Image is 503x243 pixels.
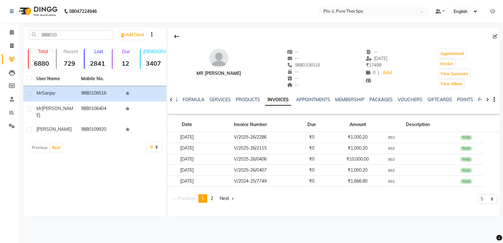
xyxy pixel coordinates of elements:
[31,49,55,54] p: Total
[439,49,466,58] button: Appointment
[294,176,329,187] td: ₹0
[294,118,329,132] th: Due
[113,59,139,67] strong: 12
[183,97,204,102] a: FORMULA
[439,69,470,78] button: View Summary
[236,97,260,102] a: PRODUCTS
[335,97,364,102] a: MEMBERSHIP
[114,49,139,54] p: Due
[386,118,449,132] th: Description
[168,165,207,176] td: [DATE]
[168,154,207,165] td: [DATE]
[77,86,122,102] td: 9880106516
[287,82,299,88] span: --
[168,132,207,143] td: [DATE]
[170,30,183,42] div: Back to Client
[119,30,146,39] a: Add Client
[388,157,395,162] small: 802
[369,97,393,102] a: PACKAGES
[460,157,472,162] div: PAID
[217,194,237,203] a: Next
[296,97,330,102] a: APPOINTMENTS
[294,132,329,143] td: ₹0
[366,49,378,55] span: --
[287,49,299,55] span: --
[287,69,299,75] span: --
[460,146,472,151] div: PAID
[329,143,386,154] td: ₹1,000.20
[206,132,294,143] td: V/2025-26/2286
[294,143,329,154] td: ₹0
[36,106,42,111] span: Mr
[460,179,472,184] div: PAID
[329,132,386,143] td: ₹1,000.20
[206,118,294,132] th: Invoice Number
[206,143,294,154] td: V/2025-26/2115
[202,196,204,201] span: 1
[478,97,494,102] a: FORMS
[36,106,73,118] span: [PERSON_NAME]
[36,90,42,96] span: Mr
[366,70,375,75] span: 0
[388,168,395,173] small: 802
[388,135,395,140] small: 802
[329,118,386,132] th: Amount
[294,165,329,176] td: ₹0
[287,56,299,61] span: --
[287,62,320,68] span: 9880106516
[168,176,207,187] td: [DATE]
[77,72,122,86] th: Mobile No.
[87,49,111,54] p: Lost
[287,75,299,81] span: --
[460,135,472,140] div: PAID
[206,176,294,187] td: V/2024-25/7749
[211,196,213,201] span: 2
[170,194,237,203] nav: Pagination
[209,97,231,102] a: SERVICES
[398,97,423,102] a: VOUCHERS
[388,179,395,184] small: 802
[33,72,77,86] th: User Name
[196,70,241,77] div: Mr [PERSON_NAME]
[329,176,386,187] td: ₹1,666.80
[29,30,113,40] input: Search by Name/Mobile/Email/Code
[141,59,167,67] strong: 3407
[16,3,59,20] img: logo
[329,154,386,165] td: ₹10,000.00
[382,69,393,77] a: Add
[59,49,83,54] p: Recent
[206,154,294,165] td: V/2025-26/0406
[439,80,464,88] button: View Album
[143,49,167,54] p: [DEMOGRAPHIC_DATA]
[366,62,369,68] span: ₹
[460,168,472,173] div: PAID
[178,196,195,201] span: Previous
[50,143,62,152] button: Next
[168,118,207,132] th: Date
[85,59,111,67] strong: 2841
[57,59,83,67] strong: 729
[42,90,55,96] span: Sanjay
[366,56,388,61] span: [DATE]
[29,59,55,67] strong: 6880
[388,146,395,151] small: 802
[69,3,97,20] b: 08047224946
[439,59,455,68] button: Invoice
[428,97,452,102] a: GIFTCARDS
[209,49,228,68] img: avatar
[77,102,122,122] td: 9880106404
[294,154,329,165] td: ₹0
[168,143,207,154] td: [DATE]
[329,165,386,176] td: ₹1,000.20
[265,94,291,106] a: INVOICES
[457,97,473,102] a: POINTS
[36,126,72,132] span: [PERSON_NAME]
[366,62,381,68] span: 17499
[378,69,379,76] span: |
[77,122,122,138] td: 9880109920
[206,165,294,176] td: V/2025-26/0407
